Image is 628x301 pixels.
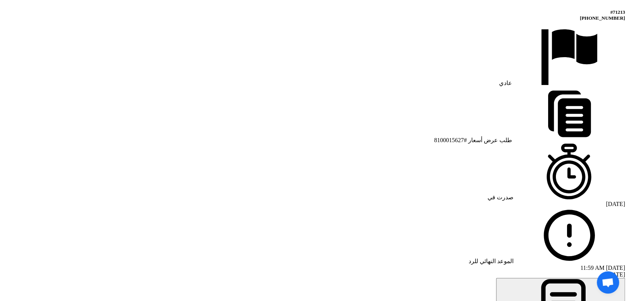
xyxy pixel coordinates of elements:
span: عادي [499,80,512,86]
div: [DATE] [3,271,625,278]
a: Open chat [597,271,619,294]
div: الموعد النهائي للرد [3,207,625,265]
span: #8100015627 [434,137,467,143]
div: صدرت في [3,144,625,201]
div: #71213 [3,9,625,15]
div: [DATE] 11:59 AM [3,265,625,278]
div: [DATE] [3,201,625,207]
span: [PHONE_NUMBER] [580,15,625,21]
span: طلب عرض أسعار [468,137,512,143]
h5: 4087-911-8100015627 [3,9,625,21]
